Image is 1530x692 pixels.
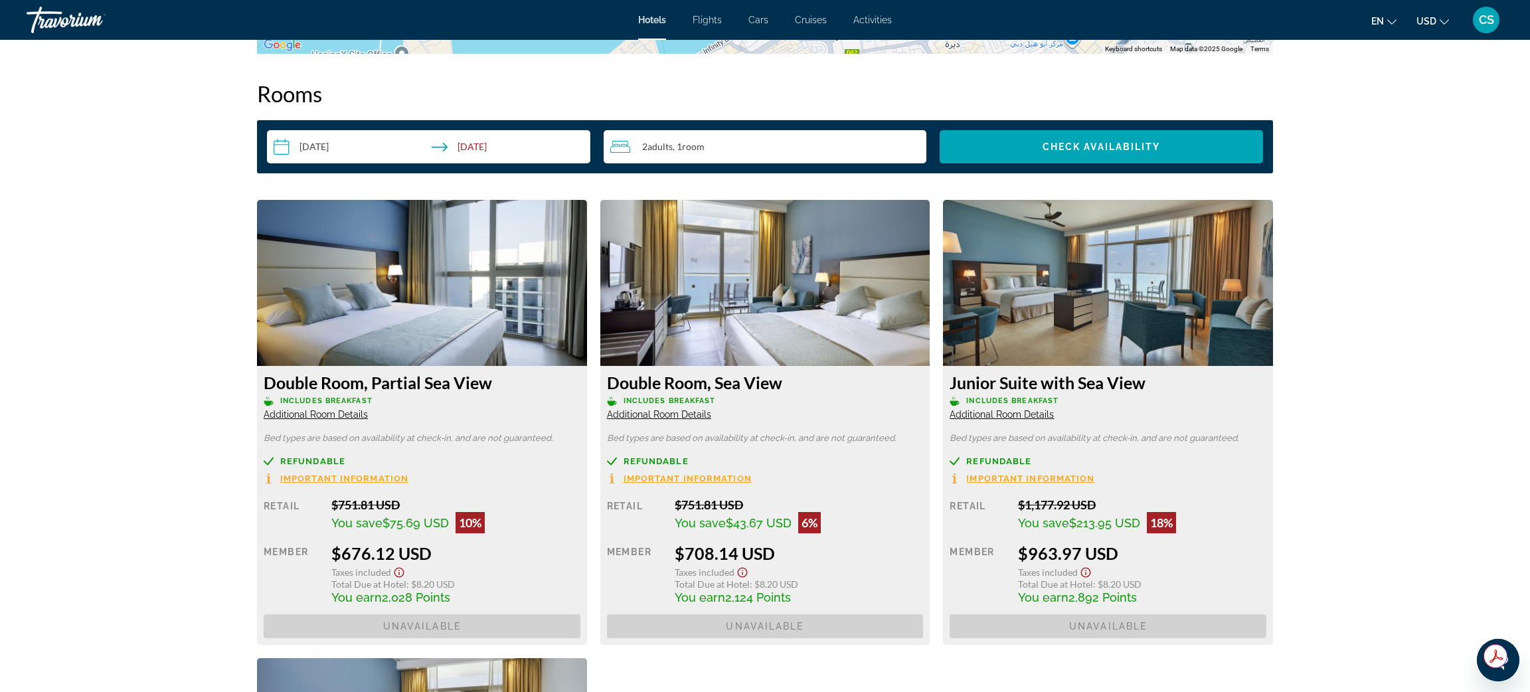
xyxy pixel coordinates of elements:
[1069,516,1140,530] span: $213.95 USD
[853,15,892,25] a: Activities
[607,473,752,484] button: Important Information
[682,141,705,152] span: Room
[331,516,382,530] span: You save
[675,578,923,590] div: : $8.20 USD
[940,130,1263,163] button: Check Availability
[331,578,580,590] div: : $8.20 USD
[607,497,665,533] div: Retail
[966,396,1059,405] span: Includes Breakfast
[675,578,750,590] span: Total Due at Hotel
[264,373,580,392] h3: Double Room, Partial Sea View
[950,456,1266,466] a: Refundable
[725,590,791,604] span: 2,124 Points
[943,200,1273,366] img: 2c672ba3-48a6-493b-871b-6e24b65cd226.jpeg
[456,512,485,533] div: 10%
[264,497,321,533] div: Retail
[1147,512,1176,533] div: 18%
[607,434,924,443] p: Bed types are based on availability at check-in, and are not guaranteed.
[267,130,590,163] button: Check-in date: Nov 11, 2025 Check-out date: Nov 13, 2025
[280,474,408,483] span: Important Information
[607,373,924,392] h3: Double Room, Sea View
[1371,16,1384,27] span: en
[950,543,1007,604] div: Member
[675,566,734,578] span: Taxes included
[607,543,665,604] div: Member
[1018,543,1266,563] div: $963.97 USD
[795,15,827,25] a: Cruises
[600,200,930,366] img: 9fb2fcad-902b-4e2d-8d63-108950ffcc5f.jpeg
[382,590,450,604] span: 2,028 Points
[950,434,1266,443] p: Bed types are based on availability at check-in, and are not guaranteed.
[1018,566,1078,578] span: Taxes included
[1477,639,1519,681] iframe: Button to launch messaging window
[331,543,580,563] div: $676.12 USD
[260,37,304,54] img: Google
[257,200,587,366] img: 37d6181c-6bc4-4540-b8aa-625288230001.jpeg
[966,457,1031,466] span: Refundable
[642,141,673,152] span: 2
[748,15,768,25] a: Cars
[624,474,752,483] span: Important Information
[260,37,304,54] a: Open this area in Google Maps (opens a new window)
[280,457,345,466] span: Refundable
[1416,11,1449,31] button: Change currency
[382,516,449,530] span: $75.69 USD
[1250,45,1269,52] a: Terms (opens in new tab)
[624,457,689,466] span: Refundable
[950,473,1094,484] button: Important Information
[1018,578,1266,590] div: : $8.20 USD
[647,141,673,152] span: Adults
[607,456,924,466] a: Refundable
[257,80,1273,107] h2: Rooms
[673,141,705,152] span: , 1
[1416,16,1436,27] span: USD
[331,590,382,604] span: You earn
[264,473,408,484] button: Important Information
[1018,590,1068,604] span: You earn
[950,409,1054,420] span: Additional Room Details
[950,373,1266,392] h3: Junior Suite with Sea View
[726,516,792,530] span: $43.67 USD
[267,130,1263,163] div: Search widget
[1018,497,1266,512] div: $1,177.92 USD
[280,396,373,405] span: Includes Breakfast
[331,497,580,512] div: $751.81 USD
[624,396,716,405] span: Includes Breakfast
[966,474,1094,483] span: Important Information
[1078,563,1094,578] button: Show Taxes and Fees disclaimer
[264,543,321,604] div: Member
[1105,44,1162,54] button: Keyboard shortcuts
[391,563,407,578] button: Show Taxes and Fees disclaimer
[675,543,923,563] div: $708.14 USD
[638,15,666,25] a: Hotels
[331,566,391,578] span: Taxes included
[1043,141,1161,152] span: Check Availability
[1479,13,1494,27] span: CS
[734,563,750,578] button: Show Taxes and Fees disclaimer
[27,3,159,37] a: Travorium
[1018,578,1093,590] span: Total Due at Hotel
[1371,11,1397,31] button: Change language
[693,15,722,25] a: Flights
[331,578,406,590] span: Total Due at Hotel
[798,512,821,533] div: 6%
[950,497,1007,533] div: Retail
[1018,516,1069,530] span: You save
[1170,45,1242,52] span: Map data ©2025 Google
[264,434,580,443] p: Bed types are based on availability at check-in, and are not guaranteed.
[607,409,711,420] span: Additional Room Details
[675,516,726,530] span: You save
[675,497,923,512] div: $751.81 USD
[264,456,580,466] a: Refundable
[1469,6,1503,34] button: User Menu
[675,590,725,604] span: You earn
[264,409,368,420] span: Additional Room Details
[1068,590,1137,604] span: 2,892 Points
[604,130,927,163] button: Travelers: 2 adults, 0 children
